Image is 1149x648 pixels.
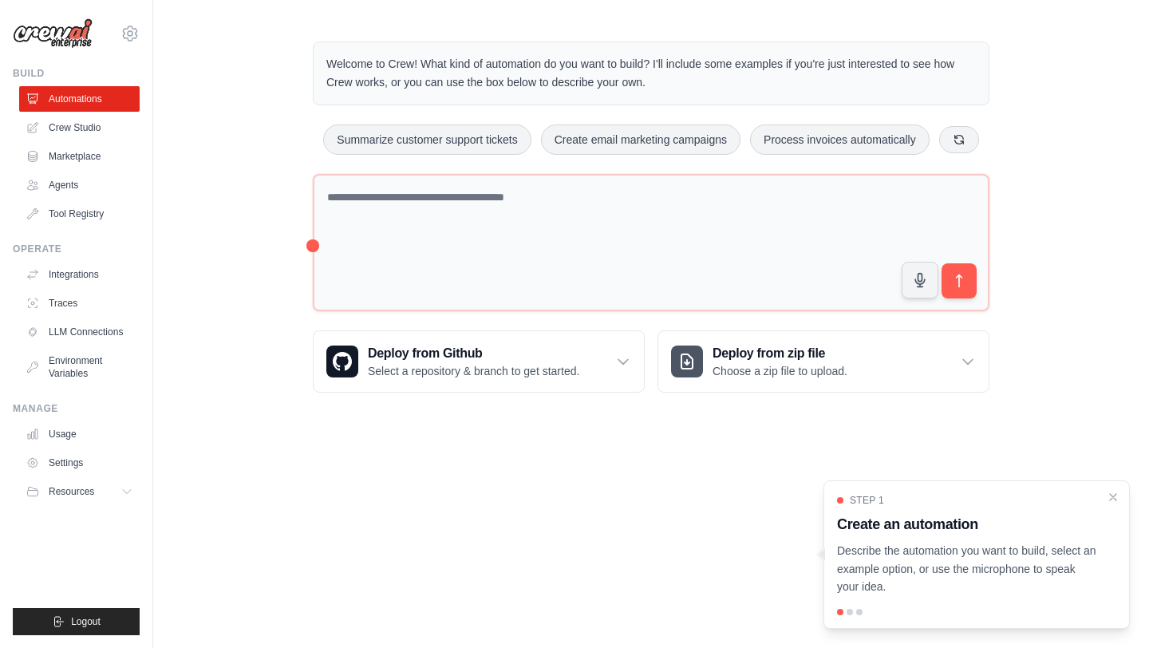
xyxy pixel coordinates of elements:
[323,124,531,155] button: Summarize customer support tickets
[1107,491,1119,504] button: Close walkthrough
[19,450,140,476] a: Settings
[19,115,140,140] a: Crew Studio
[326,55,976,92] p: Welcome to Crew! What kind of automation do you want to build? I'll include some examples if you'...
[49,485,94,498] span: Resources
[837,513,1097,535] h3: Create an automation
[19,421,140,447] a: Usage
[541,124,740,155] button: Create email marketing campaigns
[71,615,101,628] span: Logout
[19,479,140,504] button: Resources
[13,67,140,80] div: Build
[368,363,579,379] p: Select a repository & branch to get started.
[368,344,579,363] h3: Deploy from Github
[13,402,140,415] div: Manage
[713,344,847,363] h3: Deploy from zip file
[837,542,1097,596] p: Describe the automation you want to build, select an example option, or use the microphone to spe...
[19,348,140,386] a: Environment Variables
[19,144,140,169] a: Marketplace
[13,243,140,255] div: Operate
[13,608,140,635] button: Logout
[750,124,930,155] button: Process invoices automatically
[19,201,140,227] a: Tool Registry
[850,494,884,507] span: Step 1
[19,86,140,112] a: Automations
[19,319,140,345] a: LLM Connections
[19,262,140,287] a: Integrations
[19,290,140,316] a: Traces
[713,363,847,379] p: Choose a zip file to upload.
[13,18,93,49] img: Logo
[19,172,140,198] a: Agents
